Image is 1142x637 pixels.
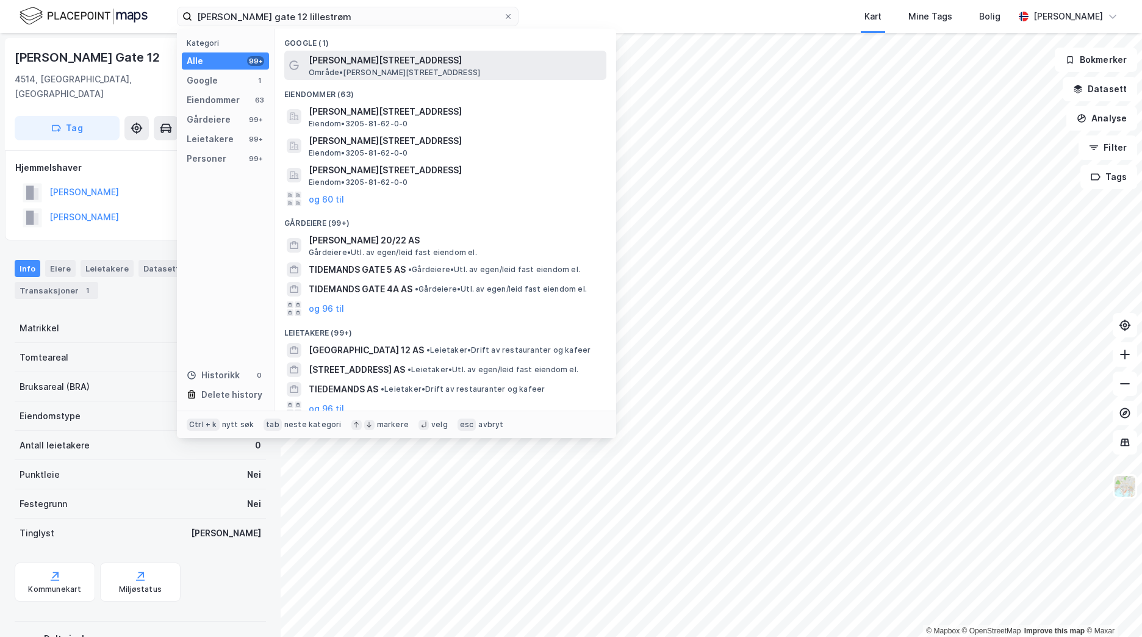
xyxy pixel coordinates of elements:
[20,409,81,423] div: Eiendomstype
[15,282,98,299] div: Transaksjoner
[431,420,448,430] div: velg
[20,380,90,394] div: Bruksareal (BRA)
[309,233,602,248] span: [PERSON_NAME] 20/22 AS
[20,350,68,365] div: Tomteareal
[81,284,93,297] div: 1
[408,365,578,375] span: Leietaker • Utl. av egen/leid fast eiendom el.
[309,382,378,397] span: TIEDEMANDS AS
[254,95,264,105] div: 63
[264,419,282,431] div: tab
[309,362,405,377] span: [STREET_ADDRESS] AS
[254,76,264,85] div: 1
[1055,48,1137,72] button: Bokmerker
[20,526,54,541] div: Tinglyst
[426,345,430,354] span: •
[1063,77,1137,101] button: Datasett
[15,260,40,277] div: Info
[275,80,616,102] div: Eiendommer (63)
[222,420,254,430] div: nytt søk
[247,134,264,144] div: 99+
[1081,578,1142,637] div: Kontrollprogram for chat
[191,526,261,541] div: [PERSON_NAME]
[408,265,412,274] span: •
[15,48,162,67] div: [PERSON_NAME] Gate 12
[381,384,384,394] span: •
[187,368,240,383] div: Historikk
[247,497,261,511] div: Nei
[15,72,196,101] div: 4514, [GEOGRAPHIC_DATA], [GEOGRAPHIC_DATA]
[962,627,1021,635] a: OpenStreetMap
[415,284,418,293] span: •
[381,384,545,394] span: Leietaker • Drift av restauranter og kafeer
[309,343,424,358] span: [GEOGRAPHIC_DATA] 12 AS
[309,282,412,297] span: TIDEMANDS GATE 4A AS
[309,68,480,77] span: Område • [PERSON_NAME][STREET_ADDRESS]
[20,467,60,482] div: Punktleie
[309,192,344,206] button: og 60 til
[908,9,952,24] div: Mine Tags
[275,318,616,340] div: Leietakere (99+)
[1080,165,1137,189] button: Tags
[1024,627,1085,635] a: Improve this map
[15,160,265,175] div: Hjemmelshaver
[309,178,408,187] span: Eiendom • 3205-81-62-0-0
[275,29,616,51] div: Google (1)
[192,7,503,26] input: Søk på adresse, matrikkel, gårdeiere, leietakere eller personer
[119,585,162,594] div: Miljøstatus
[309,148,408,158] span: Eiendom • 3205-81-62-0-0
[309,163,602,178] span: [PERSON_NAME][STREET_ADDRESS]
[426,345,591,355] span: Leietaker • Drift av restauranter og kafeer
[187,73,218,88] div: Google
[187,54,203,68] div: Alle
[1079,135,1137,160] button: Filter
[247,115,264,124] div: 99+
[309,248,477,257] span: Gårdeiere • Utl. av egen/leid fast eiendom el.
[247,56,264,66] div: 99+
[309,119,408,129] span: Eiendom • 3205-81-62-0-0
[415,284,587,294] span: Gårdeiere • Utl. av egen/leid fast eiendom el.
[275,209,616,231] div: Gårdeiere (99+)
[187,38,269,48] div: Kategori
[187,132,234,146] div: Leietakere
[309,301,344,316] button: og 96 til
[20,321,59,336] div: Matrikkel
[20,438,90,453] div: Antall leietakere
[15,116,120,140] button: Tag
[1113,475,1137,498] img: Z
[478,420,503,430] div: avbryt
[81,260,134,277] div: Leietakere
[309,104,602,119] span: [PERSON_NAME][STREET_ADDRESS]
[138,260,184,277] div: Datasett
[284,420,342,430] div: neste kategori
[926,627,960,635] a: Mapbox
[377,420,409,430] div: markere
[979,9,1000,24] div: Bolig
[309,401,344,416] button: og 96 til
[309,53,602,68] span: [PERSON_NAME][STREET_ADDRESS]
[187,151,226,166] div: Personer
[255,438,261,453] div: 0
[408,265,580,275] span: Gårdeiere • Utl. av egen/leid fast eiendom el.
[187,419,220,431] div: Ctrl + k
[458,419,476,431] div: esc
[28,585,81,594] div: Kommunekart
[247,154,264,164] div: 99+
[1081,578,1142,637] iframe: Chat Widget
[1033,9,1103,24] div: [PERSON_NAME]
[187,93,240,107] div: Eiendommer
[201,387,262,402] div: Delete history
[187,112,231,127] div: Gårdeiere
[20,497,67,511] div: Festegrunn
[864,9,882,24] div: Kart
[247,467,261,482] div: Nei
[45,260,76,277] div: Eiere
[309,134,602,148] span: [PERSON_NAME][STREET_ADDRESS]
[408,365,411,374] span: •
[309,262,406,277] span: TIDEMANDS GATE 5 AS
[20,5,148,27] img: logo.f888ab2527a4732fd821a326f86c7f29.svg
[254,370,264,380] div: 0
[1066,106,1137,131] button: Analyse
